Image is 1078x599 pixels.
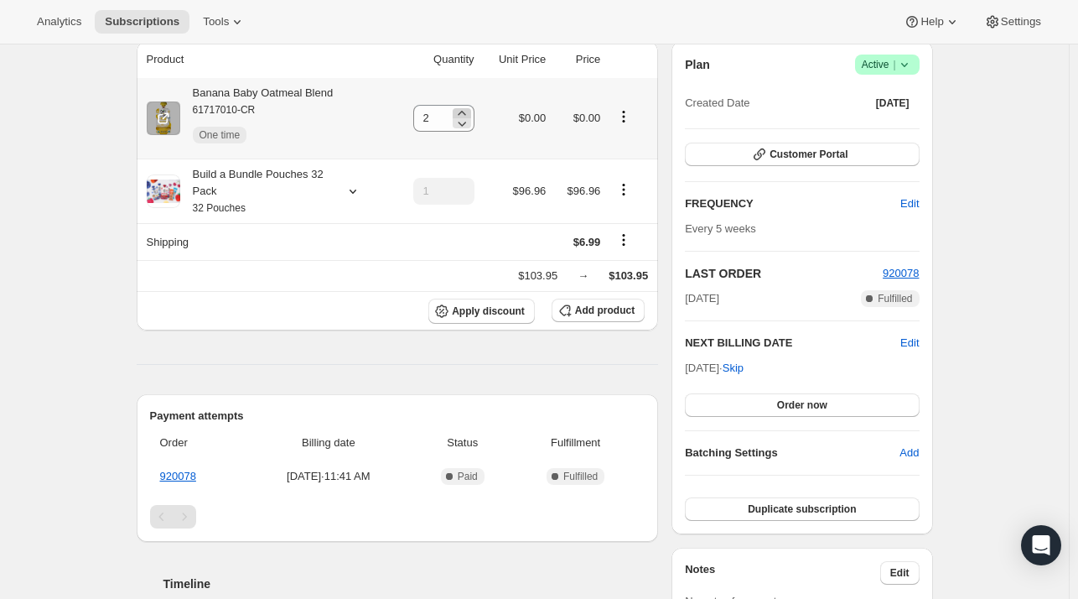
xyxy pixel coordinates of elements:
h3: Notes [685,561,880,585]
span: [DATE] · [685,362,744,374]
div: Build a Bundle Pouches 32 Pack [180,166,331,216]
span: Add product [575,304,635,317]
span: Fulfillment [516,435,635,451]
button: Order now [685,393,919,417]
span: $96.96 [513,185,547,197]
h6: Batching Settings [685,445,899,461]
div: $103.95 [518,268,557,284]
a: 920078 [883,267,919,279]
span: [DATE] [685,290,719,307]
h2: Payment attempts [150,408,645,425]
span: $0.00 [519,112,547,124]
nav: Pagination [150,505,645,529]
span: Billing date [248,435,408,451]
button: Apply discount [428,299,535,324]
span: $0.00 [573,112,601,124]
button: 920078 [883,265,919,282]
span: Apply discount [452,305,525,318]
div: → [578,268,588,284]
button: Product actions [610,180,637,199]
span: [DATE] · 11:41 AM [248,468,408,485]
button: Product actions [610,107,637,126]
span: $103.95 [609,269,648,282]
img: product img [147,102,180,135]
button: Settings [974,10,1051,34]
span: Edit [890,566,910,580]
button: Edit [880,561,920,585]
button: Tools [193,10,256,34]
small: 32 Pouches [193,202,246,214]
span: One time [200,128,241,142]
button: Customer Portal [685,143,919,166]
span: Active [862,56,913,73]
h2: FREQUENCY [685,195,900,212]
h2: LAST ORDER [685,265,883,282]
span: Fulfilled [563,470,598,483]
span: $6.99 [573,236,601,248]
span: Duplicate subscription [748,503,856,516]
span: Every 5 weeks [685,222,756,235]
button: Skip [713,355,754,382]
button: Shipping actions [610,231,637,249]
button: Analytics [27,10,91,34]
a: 920078 [160,470,196,482]
span: Customer Portal [770,148,847,161]
span: Help [920,15,943,29]
span: Settings [1001,15,1041,29]
h2: Plan [685,56,710,73]
th: Order [150,425,244,461]
span: Paid [458,470,478,483]
th: Shipping [137,223,390,260]
span: Subscriptions [105,15,179,29]
span: Fulfilled [878,292,912,305]
button: [DATE] [866,91,920,115]
span: [DATE] [876,96,910,110]
button: Help [894,10,970,34]
th: Price [551,41,605,78]
th: Unit Price [479,41,552,78]
span: Status [418,435,506,451]
span: Add [899,445,919,461]
span: Order now [777,398,827,412]
button: Duplicate subscription [685,497,919,521]
h2: NEXT BILLING DATE [685,335,900,352]
th: Product [137,41,390,78]
div: Open Intercom Messenger [1021,525,1061,565]
span: Tools [203,15,229,29]
button: Edit [890,190,929,217]
div: Banana Baby Oatmeal Blend [180,85,334,152]
button: Add [889,440,929,466]
small: 61717010-CR [193,104,256,116]
span: Created Date [685,95,749,112]
th: Quantity [390,41,479,78]
button: Subscriptions [95,10,189,34]
button: Edit [900,335,919,352]
h2: Timeline [163,576,659,592]
span: Edit [900,195,919,212]
span: Analytics [37,15,81,29]
span: $96.96 [568,185,601,197]
button: Add product [552,299,645,322]
span: | [893,58,895,71]
span: Skip [723,360,744,377]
